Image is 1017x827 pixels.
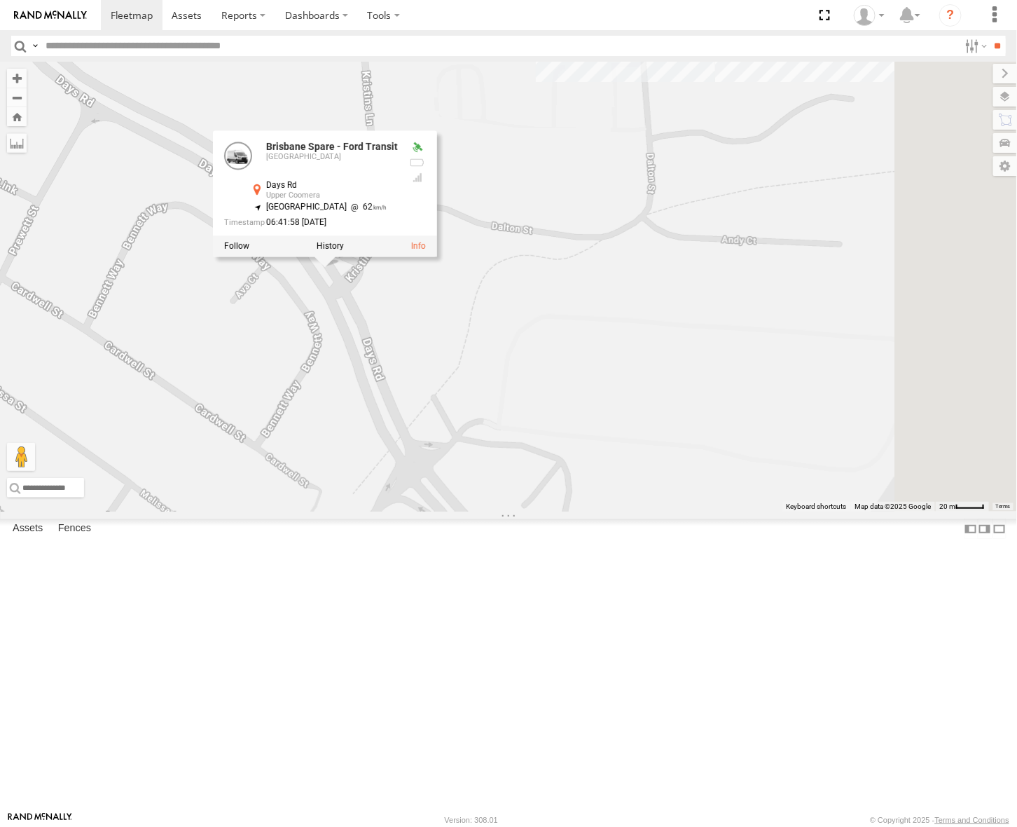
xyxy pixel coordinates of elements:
[8,813,72,827] a: Visit our Website
[960,36,990,56] label: Search Filter Options
[870,816,1009,824] div: © Copyright 2025 -
[7,133,27,153] label: Measure
[51,519,98,539] label: Fences
[786,502,846,512] button: Keyboard shortcuts
[7,69,27,88] button: Zoom in
[224,241,249,251] label: Realtime tracking of Asset
[411,241,426,251] a: View Asset Details
[939,4,962,27] i: ?
[939,503,955,510] span: 20 m
[935,816,1009,824] a: Terms and Conditions
[224,142,252,170] a: View Asset Details
[978,519,992,539] label: Dock Summary Table to the Right
[266,203,347,212] span: [GEOGRAPHIC_DATA]
[7,107,27,126] button: Zoom Home
[266,142,398,153] a: Brisbane Spare - Ford Transit
[7,443,35,471] button: Drag Pegman onto the map to open Street View
[993,156,1017,176] label: Map Settings
[964,519,978,539] label: Dock Summary Table to the Left
[935,502,989,512] button: Map scale: 20 m per 38 pixels
[7,88,27,107] button: Zoom out
[29,36,41,56] label: Search Query
[445,816,498,824] div: Version: 308.01
[317,241,344,251] label: View Asset History
[855,503,931,510] span: Map data ©2025 Google
[266,192,398,200] div: Upper Coomera
[409,157,426,168] div: No battery health information received from this device.
[992,519,1006,539] label: Hide Summary Table
[409,142,426,153] div: Valid GPS Fix
[224,218,398,227] div: Date/time of location update
[347,203,387,212] span: 62
[849,5,890,26] div: James Oakden
[266,153,398,161] div: [GEOGRAPHIC_DATA]
[409,172,426,184] div: GSM Signal = 4
[6,519,50,539] label: Assets
[14,11,87,20] img: rand-logo.svg
[996,504,1011,510] a: Terms (opens in new tab)
[266,182,398,191] div: Days Rd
